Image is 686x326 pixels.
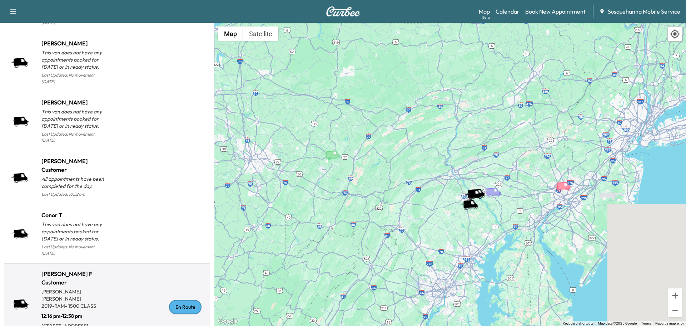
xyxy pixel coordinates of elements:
gmp-advanced-marker: Bridgett F Customer [460,192,485,205]
div: Recenter map [667,26,682,42]
button: Keyboard shortcuts [563,321,593,326]
p: This van does not have any appointments booked for [DATE] or in ready status. [41,108,107,130]
gmp-advanced-marker: Conor T [464,182,489,194]
a: Terms (opens in new tab) [641,321,651,325]
a: Calendar [496,7,520,16]
span: Map data ©2025 Google [598,321,637,325]
h1: [PERSON_NAME] Customer [41,157,107,174]
h1: [PERSON_NAME] F Customer [41,269,107,287]
p: [PERSON_NAME] [PERSON_NAME] [41,288,107,302]
button: Zoom out [668,303,682,317]
button: Show satellite imagery [243,26,278,41]
button: Zoom in [668,288,682,303]
p: 2019 - RAM - 1500 CLASS [41,302,107,310]
div: Beta [482,15,490,20]
gmp-advanced-marker: Jeff B [322,142,347,155]
p: This van does not have any appointments booked for [DATE] or in ready status. [41,49,107,70]
a: Open this area in Google Maps (opens a new window) [216,317,240,326]
p: This van does not have any appointments booked for [DATE] or in ready status. [41,221,107,242]
h1: [PERSON_NAME] [41,39,107,48]
img: Curbee Logo [326,6,360,16]
h1: [PERSON_NAME] [41,98,107,107]
span: Susquehanna Mobile Service [608,7,680,16]
p: Last Updated: 10:32 am [41,190,107,199]
h1: Conor T [41,211,107,219]
p: Last Updated: No movement [DATE] [41,130,107,145]
button: Show street map [218,26,243,41]
p: Last Updated: No movement [DATE] [41,242,107,258]
gmp-advanced-marker: Zach C Customer [467,181,492,194]
p: Last Updated: No movement [DATE] [41,70,107,86]
div: En Route [169,300,202,314]
gmp-advanced-marker: Ramon O [553,174,578,186]
p: 12:16 pm - 12:58 pm [41,310,107,320]
img: Google [216,317,240,326]
gmp-advanced-marker: Jay J Customer [483,180,508,192]
a: Book New Appointment [525,7,586,16]
p: All appointments have been completed for the day. [41,175,107,190]
a: Report a map error [655,321,684,325]
a: MapBeta [479,7,490,16]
